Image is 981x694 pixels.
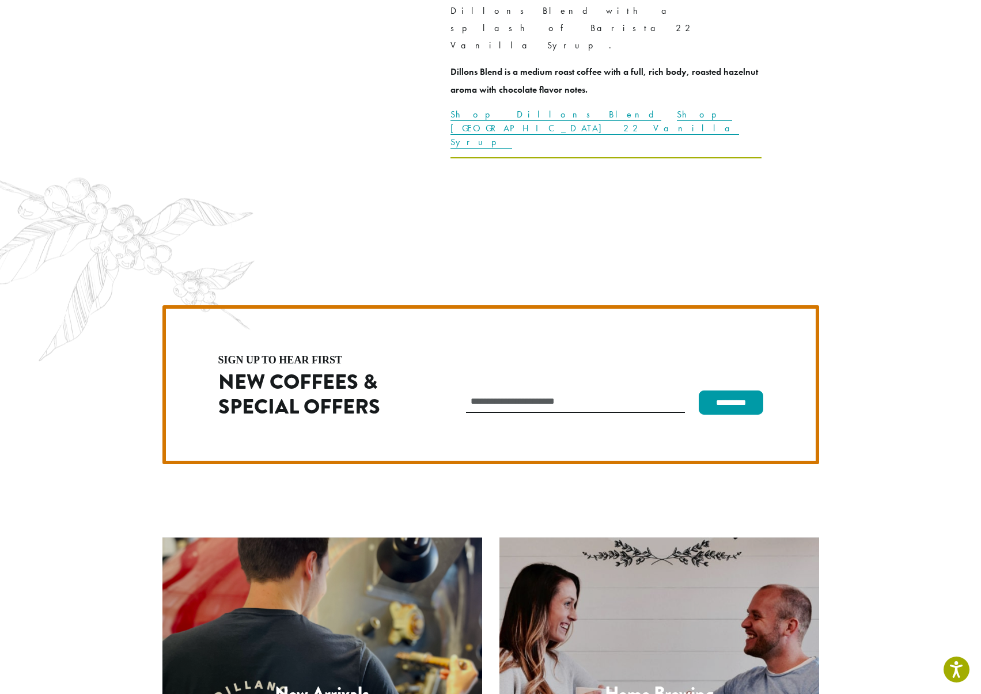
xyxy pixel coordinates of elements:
[450,108,661,121] a: Shop Dillons Blend
[218,370,416,419] h2: New Coffees & Special Offers
[450,108,739,149] a: Shop [GEOGRAPHIC_DATA] 22 Vanilla Syrup
[218,355,416,365] h4: sign up to hear first
[450,66,758,95] strong: Dillons Blend is a medium roast coffee with a full, rich body, roasted hazelnut aroma with chocol...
